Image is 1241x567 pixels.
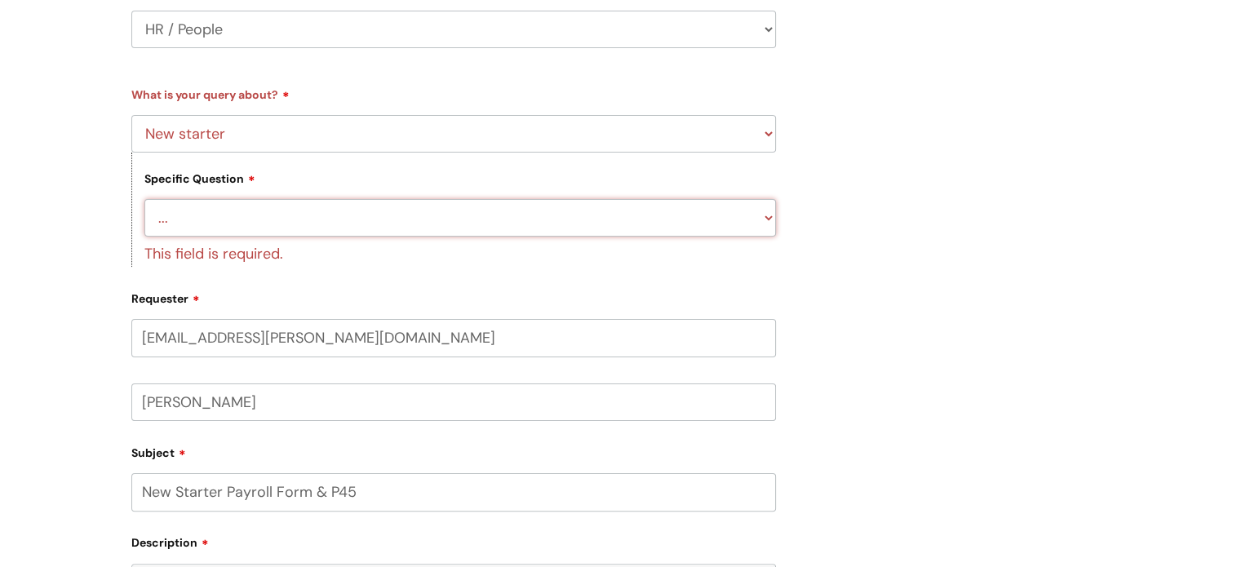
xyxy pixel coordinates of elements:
input: Email [131,319,776,357]
div: This field is required. [144,237,776,267]
label: Specific Question [144,170,255,186]
label: Requester [131,286,776,306]
label: Subject [131,441,776,460]
input: Your Name [131,383,776,421]
label: What is your query about? [131,82,776,102]
label: Description [131,530,776,550]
